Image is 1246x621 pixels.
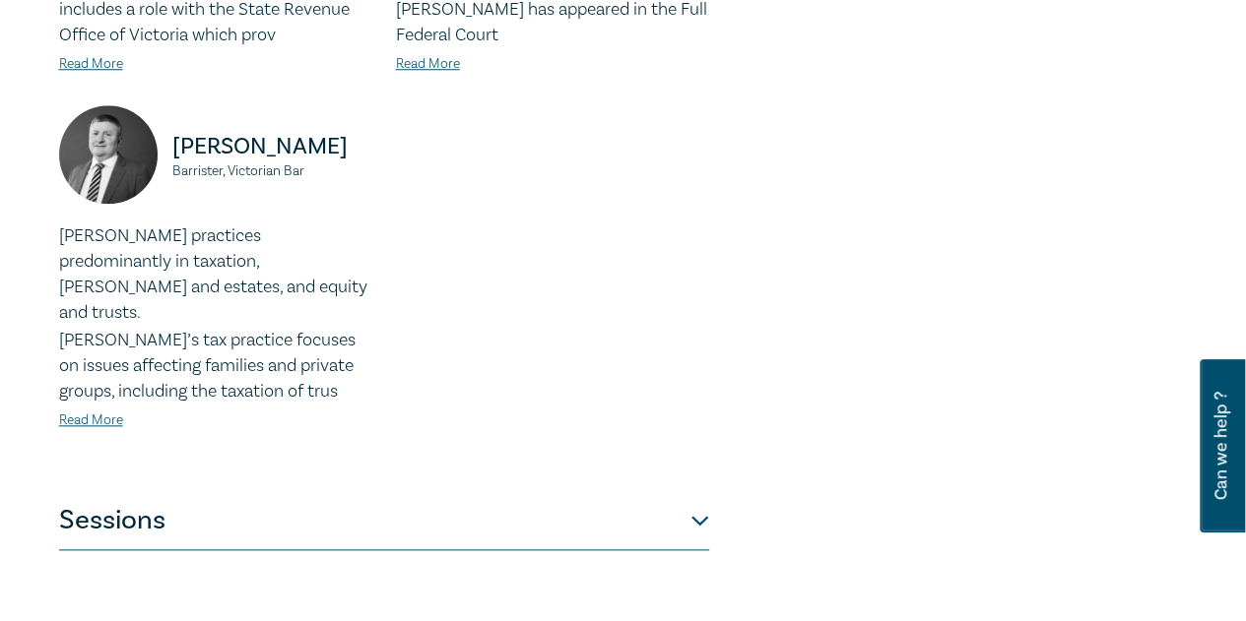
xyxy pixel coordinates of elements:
[59,55,123,73] a: Read More
[172,164,372,178] small: Barrister, Victorian Bar
[59,328,372,404] p: [PERSON_NAME]’s tax practice focuses on issues affecting families and private groups, including t...
[59,223,372,326] p: [PERSON_NAME] practices predominantly in taxation, [PERSON_NAME] and estates, and equity and trusts.
[396,55,460,73] a: Read More
[59,411,123,429] a: Read More
[1212,371,1230,521] span: Can we help ?
[59,491,709,550] button: Sessions
[59,105,158,204] img: https://s3.ap-southeast-2.amazonaws.com/leo-cussen-store-production-content/Contacts/Adam%20Craig...
[172,131,372,162] p: [PERSON_NAME]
